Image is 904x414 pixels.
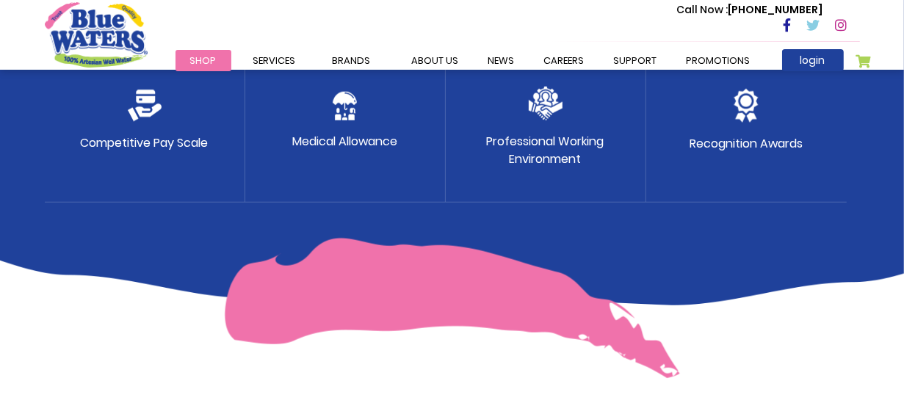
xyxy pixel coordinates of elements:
[690,135,803,153] p: Recognition Awards
[782,49,844,71] a: login
[224,238,680,379] img: benefit-pink-curve.png
[253,54,296,68] span: Services
[190,54,217,68] span: Shop
[292,133,397,150] p: Medical Allowance
[333,54,371,68] span: Brands
[734,89,759,123] img: medal.png
[677,2,823,18] p: [PHONE_NUMBER]
[397,50,474,71] a: about us
[128,90,162,122] img: credit-card.png
[487,133,604,168] p: Professional Working Environment
[333,92,357,120] img: protect.png
[599,50,672,71] a: support
[81,134,209,152] p: Competitive Pay Scale
[672,50,765,71] a: Promotions
[474,50,529,71] a: News
[529,87,563,120] img: team.png
[677,2,728,17] span: Call Now :
[529,50,599,71] a: careers
[45,2,148,67] a: store logo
